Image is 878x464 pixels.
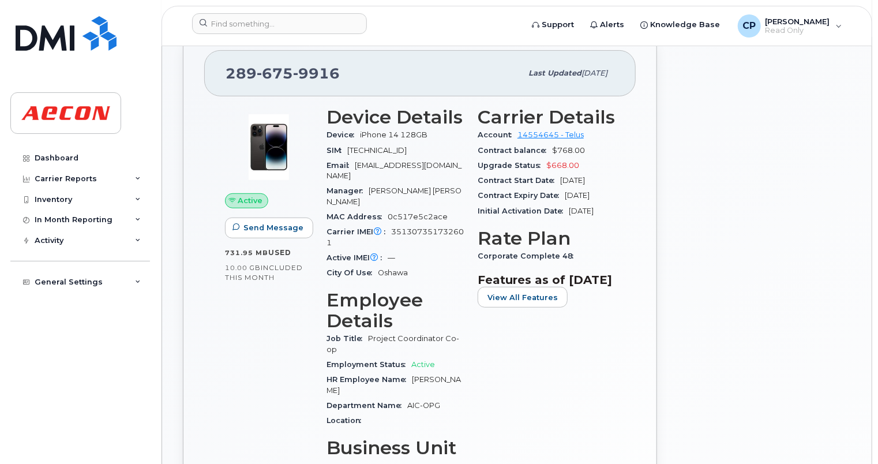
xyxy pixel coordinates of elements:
[517,130,584,139] a: 14554645 - Telus
[378,268,408,277] span: Oshawa
[327,268,378,277] span: City Of Use
[766,26,830,35] span: Read Only
[583,13,633,36] a: Alerts
[528,69,581,77] span: Last updated
[478,228,615,249] h3: Rate Plan
[560,176,585,185] span: [DATE]
[226,65,340,82] span: 289
[192,13,367,34] input: Find something...
[327,212,388,221] span: MAC Address
[388,253,395,262] span: —
[478,252,579,260] span: Corporate Complete 48
[327,416,367,425] span: Location
[225,263,303,282] span: included this month
[327,334,459,353] span: Project Coordinator Co-op
[487,292,558,303] span: View All Features
[478,176,560,185] span: Contract Start Date
[552,146,585,155] span: $768.00
[327,146,347,155] span: SIM
[478,107,615,128] h3: Carrier Details
[225,264,261,272] span: 10.00 GB
[327,186,461,205] span: [PERSON_NAME] [PERSON_NAME]
[225,249,268,257] span: 731.95 MB
[360,130,427,139] span: iPhone 14 128GB
[234,113,303,182] img: image20231002-3703462-njx0qo.jpeg
[601,19,625,31] span: Alerts
[478,191,565,200] span: Contract Expiry Date
[327,437,464,458] h3: Business Unit
[347,146,407,155] span: [TECHNICAL_ID]
[633,13,729,36] a: Knowledge Base
[293,65,340,82] span: 9916
[243,222,303,233] span: Send Message
[225,218,313,238] button: Send Message
[327,186,369,195] span: Manager
[742,19,756,33] span: CP
[546,161,579,170] span: $668.00
[524,13,583,36] a: Support
[565,191,590,200] span: [DATE]
[327,375,412,384] span: HR Employee Name
[478,161,546,170] span: Upgrade Status
[478,146,552,155] span: Contract balance
[268,248,291,257] span: used
[478,273,615,287] h3: Features as of [DATE]
[257,65,293,82] span: 675
[411,360,435,369] span: Active
[478,207,569,215] span: Initial Activation Date
[581,69,607,77] span: [DATE]
[327,161,461,180] span: [EMAIL_ADDRESS][DOMAIN_NAME]
[327,360,411,369] span: Employment Status
[730,14,850,38] div: Christina Perioris
[327,375,461,394] span: [PERSON_NAME]
[651,19,721,31] span: Knowledge Base
[327,161,355,170] span: Email
[478,130,517,139] span: Account
[569,207,594,215] span: [DATE]
[327,107,464,128] h3: Device Details
[327,130,360,139] span: Device
[327,227,391,236] span: Carrier IMEI
[542,19,575,31] span: Support
[407,401,440,410] span: AIC-OPG
[388,212,448,221] span: 0c517e5c2ace
[766,17,830,26] span: [PERSON_NAME]
[238,195,263,206] span: Active
[327,290,464,331] h3: Employee Details
[327,227,464,246] span: 351307351732601
[478,287,568,308] button: View All Features
[327,253,388,262] span: Active IMEI
[327,401,407,410] span: Department Name
[327,334,368,343] span: Job Title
